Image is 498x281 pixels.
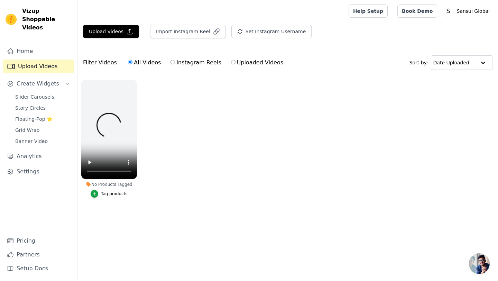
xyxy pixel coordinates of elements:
div: Tag products [101,191,128,197]
button: Import Instagram Reel [150,25,226,38]
a: Story Circles [11,103,74,113]
button: S Sansui Global [443,5,492,17]
a: Home [3,44,74,58]
button: Create Widgets [3,77,74,91]
button: Set Instagram Username [231,25,312,38]
span: Floating-Pop ⭐ [15,116,53,123]
input: All Videos [128,60,132,64]
a: Analytics [3,149,74,163]
p: Sansui Global [454,5,492,17]
a: Floating-Pop ⭐ [11,114,74,124]
text: S [446,8,450,15]
span: Create Widgets [17,80,59,88]
input: Uploaded Videos [231,60,236,64]
img: Vizup [6,14,17,25]
button: Tag products [91,190,128,198]
span: Banner Video [15,138,48,145]
div: No Products Tagged [81,182,137,187]
a: Book Demo [397,4,437,18]
a: Help Setup [349,4,388,18]
span: Vizup Shoppable Videos [22,7,72,32]
div: Sort by: [409,55,493,70]
span: Story Circles [15,105,46,111]
span: Slider Carousels [15,93,54,100]
button: Upload Videos [83,25,139,38]
a: Pricing [3,234,74,248]
label: Instagram Reels [170,58,221,67]
div: Filter Videos: [83,55,287,71]
span: Grid Wrap [15,127,39,134]
a: Banner Video [11,136,74,146]
a: Setup Docs [3,262,74,275]
a: Slider Carousels [11,92,74,102]
a: Grid Wrap [11,125,74,135]
div: Open chat [469,253,490,274]
label: All Videos [128,58,161,67]
a: Partners [3,248,74,262]
a: Settings [3,165,74,179]
label: Uploaded Videos [231,58,284,67]
a: Upload Videos [3,60,74,73]
input: Instagram Reels [170,60,175,64]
